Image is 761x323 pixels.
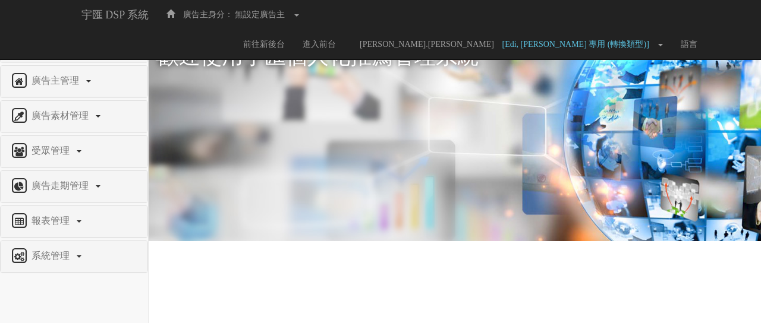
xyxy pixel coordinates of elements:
a: 廣告主管理 [10,72,139,91]
span: [Edi, [PERSON_NAME] 專用 (轉換類型)] [502,40,655,49]
a: 報表管理 [10,212,139,231]
span: 廣告主身分： [183,10,233,19]
span: 報表管理 [29,216,76,226]
span: 無設定廣告主 [235,10,285,19]
a: 前往新後台 [234,30,294,59]
a: 語言 [672,30,706,59]
a: 受眾管理 [10,142,139,161]
span: 廣告走期管理 [29,180,95,191]
a: [PERSON_NAME].[PERSON_NAME] [Edi, [PERSON_NAME] 專用 (轉換類型)] [345,30,672,59]
span: 系統管理 [29,251,76,261]
span: 受眾管理 [29,145,76,156]
span: 廣告素材管理 [29,110,95,121]
span: [PERSON_NAME].[PERSON_NAME] [354,40,500,49]
span: 廣告主管理 [29,75,85,85]
a: 廣告素材管理 [10,107,139,126]
a: 系統管理 [10,247,139,266]
a: 進入前台 [294,30,345,59]
a: 廣告走期管理 [10,177,139,196]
